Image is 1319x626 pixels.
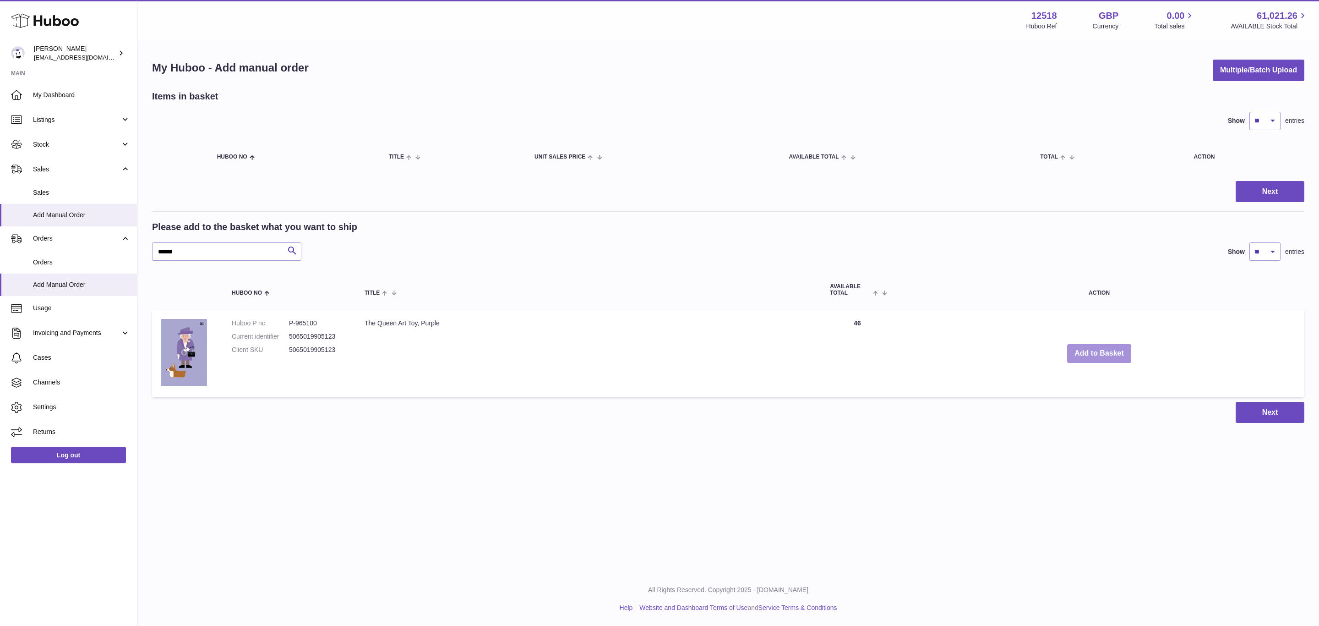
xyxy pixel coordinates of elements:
span: 0.00 [1167,10,1185,22]
span: entries [1285,247,1304,256]
span: My Dashboard [33,91,130,99]
h2: Items in basket [152,90,218,103]
span: Total sales [1154,22,1195,31]
li: and [636,604,837,612]
span: Orders [33,234,120,243]
h1: My Huboo - Add manual order [152,60,309,75]
dd: 5065019905123 [289,332,346,341]
span: AVAILABLE Total [789,154,839,160]
td: 46 [821,310,894,397]
dt: Huboo P no [232,319,289,328]
div: Action [1194,154,1295,160]
span: Cases [33,353,130,362]
div: Currency [1093,22,1119,31]
span: Add Manual Order [33,211,130,220]
span: Channels [33,378,130,387]
button: Next [1236,181,1304,203]
a: 61,021.26 AVAILABLE Stock Total [1231,10,1308,31]
a: Service Terms & Conditions [758,604,837,611]
a: 0.00 Total sales [1154,10,1195,31]
span: 61,021.26 [1257,10,1297,22]
span: entries [1285,116,1304,125]
a: Log out [11,447,126,463]
td: The Queen Art Toy, Purple [355,310,821,397]
button: Add to Basket [1067,344,1131,363]
span: AVAILABLE Total [830,284,871,296]
strong: 12518 [1031,10,1057,22]
span: Returns [33,428,130,436]
label: Show [1228,247,1245,256]
span: Unit Sales Price [534,154,585,160]
span: Add Manual Order [33,280,130,289]
dt: Current identifier [232,332,289,341]
span: Orders [33,258,130,267]
dt: Client SKU [232,346,289,354]
span: Total [1040,154,1058,160]
img: The Queen Art Toy, Purple [161,319,207,386]
span: Title [365,290,380,296]
span: Huboo no [232,290,262,296]
button: Next [1236,402,1304,423]
span: Invoicing and Payments [33,329,120,337]
label: Show [1228,116,1245,125]
a: Help [620,604,633,611]
a: Website and Dashboard Terms of Use [639,604,747,611]
span: Title [389,154,404,160]
dd: P-965100 [289,319,346,328]
h2: Please add to the basket what you want to ship [152,221,357,233]
span: Sales [33,165,120,174]
p: All Rights Reserved. Copyright 2025 - [DOMAIN_NAME] [145,586,1312,594]
span: Usage [33,304,130,313]
span: Settings [33,403,130,412]
span: Listings [33,115,120,124]
dd: 5065019905123 [289,346,346,354]
div: [PERSON_NAME] [34,44,116,62]
div: Huboo Ref [1026,22,1057,31]
span: Huboo no [217,154,247,160]
span: Stock [33,140,120,149]
span: Sales [33,188,130,197]
strong: GBP [1099,10,1118,22]
span: [EMAIL_ADDRESS][DOMAIN_NAME] [34,54,135,61]
button: Multiple/Batch Upload [1213,60,1304,81]
span: AVAILABLE Stock Total [1231,22,1308,31]
img: internalAdmin-12518@internal.huboo.com [11,46,25,60]
th: Action [894,275,1304,305]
